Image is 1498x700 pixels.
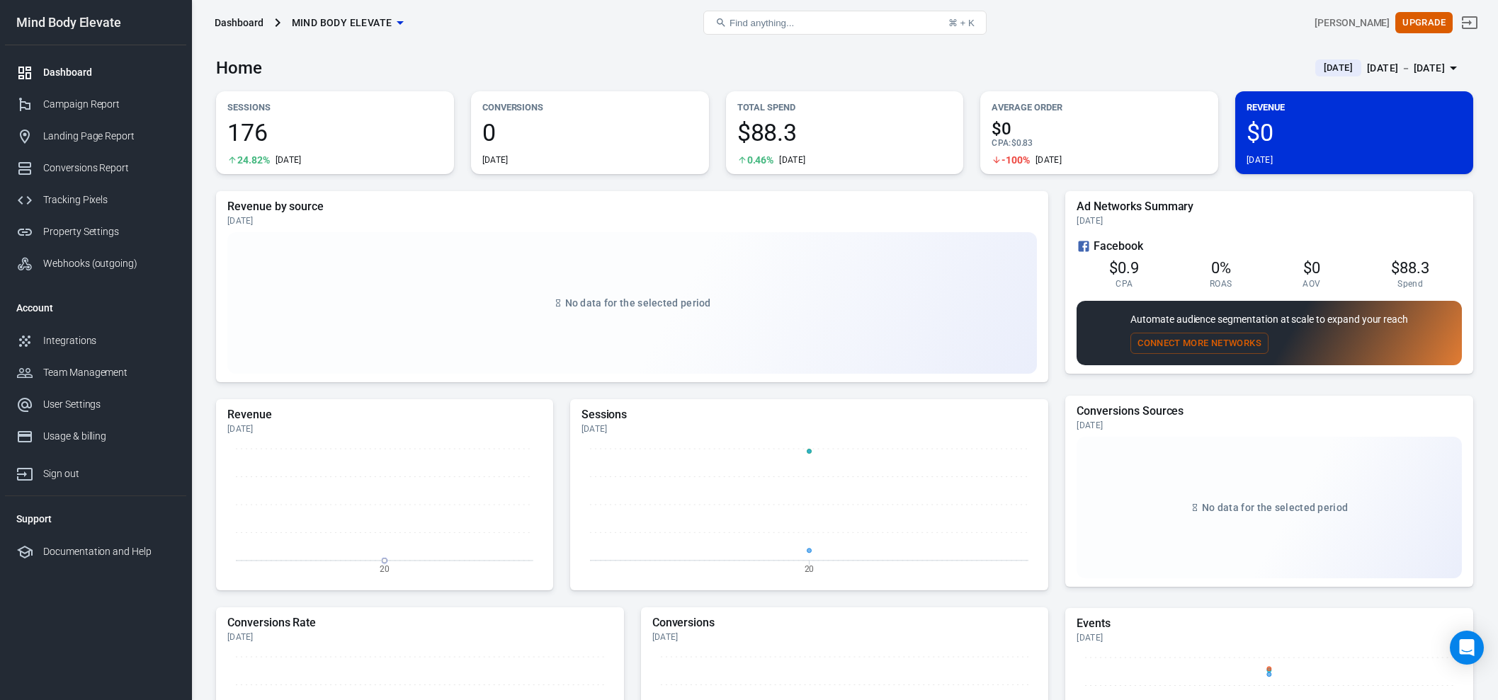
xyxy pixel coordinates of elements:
div: ⌘ + K [948,18,975,28]
div: Facebook [1077,238,1462,255]
div: [DATE] [227,215,1037,226]
div: Tracking Pixels [43,193,175,207]
span: $0 [992,120,1207,137]
div: [DATE] [779,154,805,166]
div: Account id: TuFLSxwH [1315,16,1390,30]
span: No data for the selected period [565,297,711,309]
svg: Facebook Ads [1077,238,1091,255]
span: No data for the selected period [1202,502,1348,513]
div: Landing Page Report [43,129,175,144]
span: 176 [227,120,443,144]
span: $88.3 [1391,259,1429,277]
h5: Ad Networks Summary [1077,200,1462,214]
span: $0.9 [1109,259,1139,277]
a: Tracking Pixels [5,184,186,216]
h5: Conversions Sources [1077,404,1462,418]
div: Property Settings [43,224,175,239]
a: Team Management [5,357,186,389]
div: Dashboard [215,16,263,30]
h5: Revenue [227,408,542,422]
p: Revenue [1247,100,1462,115]
a: Conversions Report [5,152,186,184]
span: ROAS [1210,278,1232,289]
span: [DATE] [1318,61,1358,75]
p: Conversions [482,100,698,115]
div: Webhooks (outgoing) [43,256,175,271]
div: Open Intercom Messenger [1450,631,1484,665]
div: [DATE] [1077,420,1462,431]
div: Documentation and Help [43,544,175,559]
p: Average Order [992,100,1207,115]
p: Total Spend [737,100,953,115]
div: Conversions Report [43,161,175,176]
button: Find anything...⌘ + K [703,11,987,35]
span: -100% [1001,155,1030,165]
h5: Sessions [581,408,1038,422]
div: Team Management [43,365,175,380]
span: $0 [1247,120,1462,144]
span: $0.83 [1011,138,1033,148]
p: Sessions [227,100,443,115]
a: User Settings [5,389,186,420]
h5: Events [1077,616,1462,631]
div: Usage & billing [43,429,175,444]
div: User Settings [43,397,175,412]
div: [DATE] [227,423,542,435]
span: $88.3 [737,120,953,144]
div: [DATE] [1077,215,1462,226]
a: Property Settings [5,216,186,248]
span: 24.82% [237,155,270,165]
tspan: 20 [805,564,815,574]
div: [DATE] [1247,154,1273,166]
div: [DATE] [1035,154,1062,166]
span: $0 [1303,259,1320,277]
a: Campaign Report [5,88,186,120]
span: CPA [1116,278,1133,289]
span: Find anything... [730,18,794,28]
div: Mind Body Elevate [5,16,186,29]
h3: Home [216,58,262,78]
button: Connect More Networks [1130,333,1269,355]
span: CPA : [992,138,1011,148]
div: [DATE] [1077,632,1462,643]
div: [DATE] [581,423,1038,435]
tspan: 20 [380,564,390,574]
div: Integrations [43,333,175,348]
a: Sign out [1453,6,1487,40]
div: [DATE] [227,631,613,643]
button: Mind Body Elevate [286,10,409,36]
a: Webhooks (outgoing) [5,248,186,280]
button: [DATE][DATE] － [DATE] [1304,57,1473,80]
span: 0.46% [747,155,774,165]
span: 0 [482,120,698,144]
h5: Conversions Rate [227,616,613,630]
p: Automate audience segmentation at scale to expand your reach [1130,312,1408,327]
a: Sign out [5,452,186,490]
h5: Conversions [652,616,1038,630]
button: Upgrade [1395,12,1453,34]
a: Usage & billing [5,420,186,452]
li: Support [5,502,186,536]
span: AOV [1303,278,1320,289]
div: [DATE] － [DATE] [1367,59,1445,77]
div: [DATE] [652,631,1038,643]
span: Spend [1397,278,1423,289]
span: 0% [1211,259,1231,277]
h5: Revenue by source [227,200,1037,214]
a: Dashboard [5,57,186,88]
div: [DATE] [276,154,302,166]
span: Mind Body Elevate [292,14,392,32]
div: Dashboard [43,65,175,80]
div: [DATE] [482,154,509,166]
li: Account [5,291,186,325]
div: Sign out [43,466,175,481]
a: Integrations [5,325,186,357]
a: Landing Page Report [5,120,186,152]
div: Campaign Report [43,97,175,112]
